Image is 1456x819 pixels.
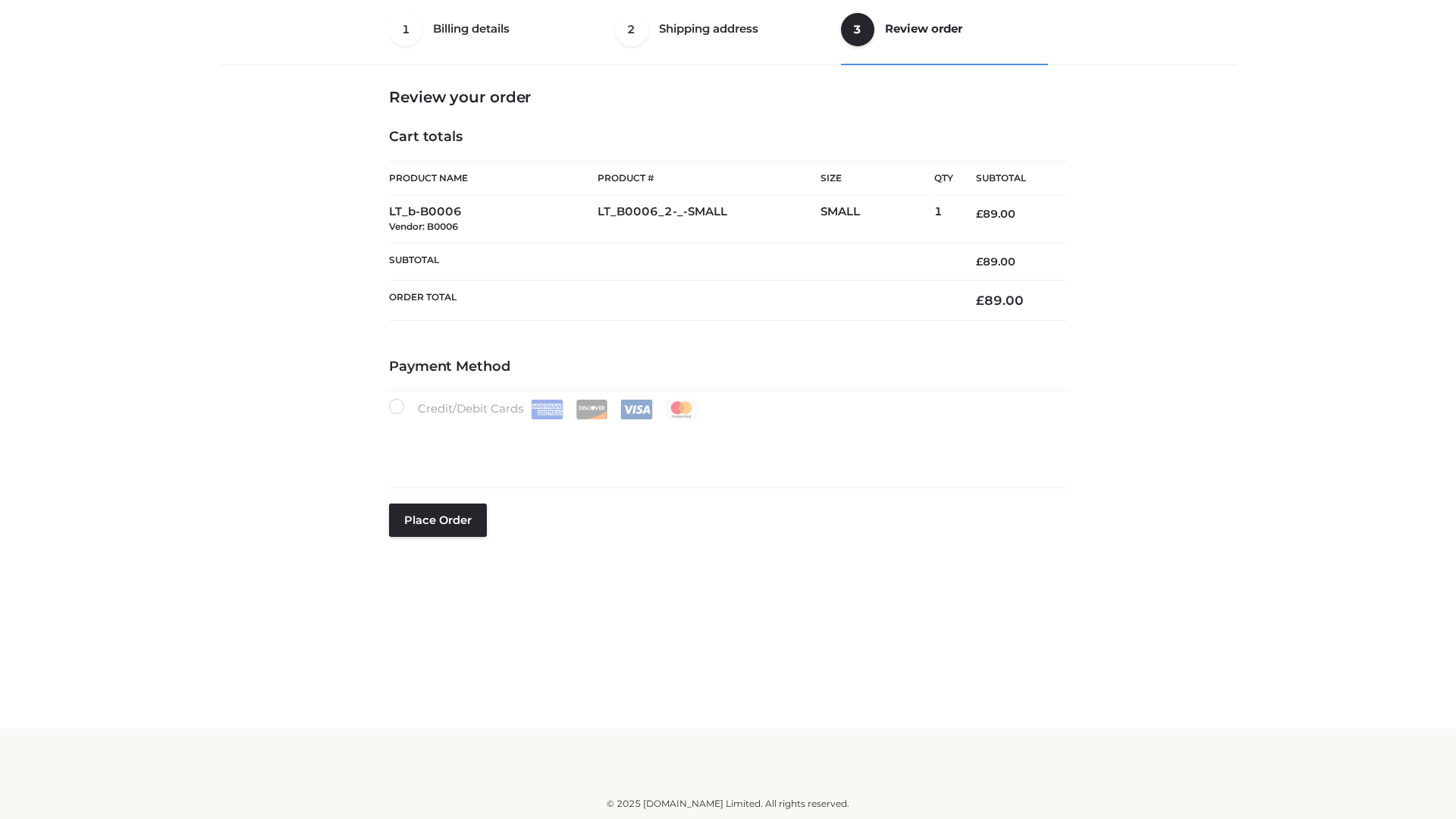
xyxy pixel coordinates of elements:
iframe: Secure payment input frame [386,416,1064,472]
th: Subtotal [389,243,953,280]
th: Product # [598,161,821,196]
td: 1 [934,196,953,243]
bdi: 89.00 [976,255,1015,268]
th: Product Name [389,161,598,196]
td: LT_b-B0006 [389,196,598,243]
h3: Review your order [389,88,1067,106]
img: Visa [620,400,653,419]
h4: Cart totals [389,129,1067,146]
span: £ [976,293,984,308]
th: Order Total [389,281,953,321]
button: Place order [389,504,487,537]
img: Amex [531,400,563,419]
img: Discover [576,400,608,419]
span: £ [976,207,983,221]
th: Size [821,162,927,196]
span: £ [976,255,983,268]
label: Credit/Debit Cards [389,399,699,419]
th: Subtotal [953,162,1067,196]
small: Vendor: B0006 [389,221,458,232]
bdi: 89.00 [976,293,1024,308]
bdi: 89.00 [976,207,1015,221]
th: Qty [934,161,953,196]
td: SMALL [821,196,934,243]
img: Mastercard [665,400,698,419]
td: LT_B0006_2-_-SMALL [598,196,821,243]
div: © 2025 [DOMAIN_NAME] Limited. All rights reserved. [225,796,1231,811]
h4: Payment Method [389,359,1067,375]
